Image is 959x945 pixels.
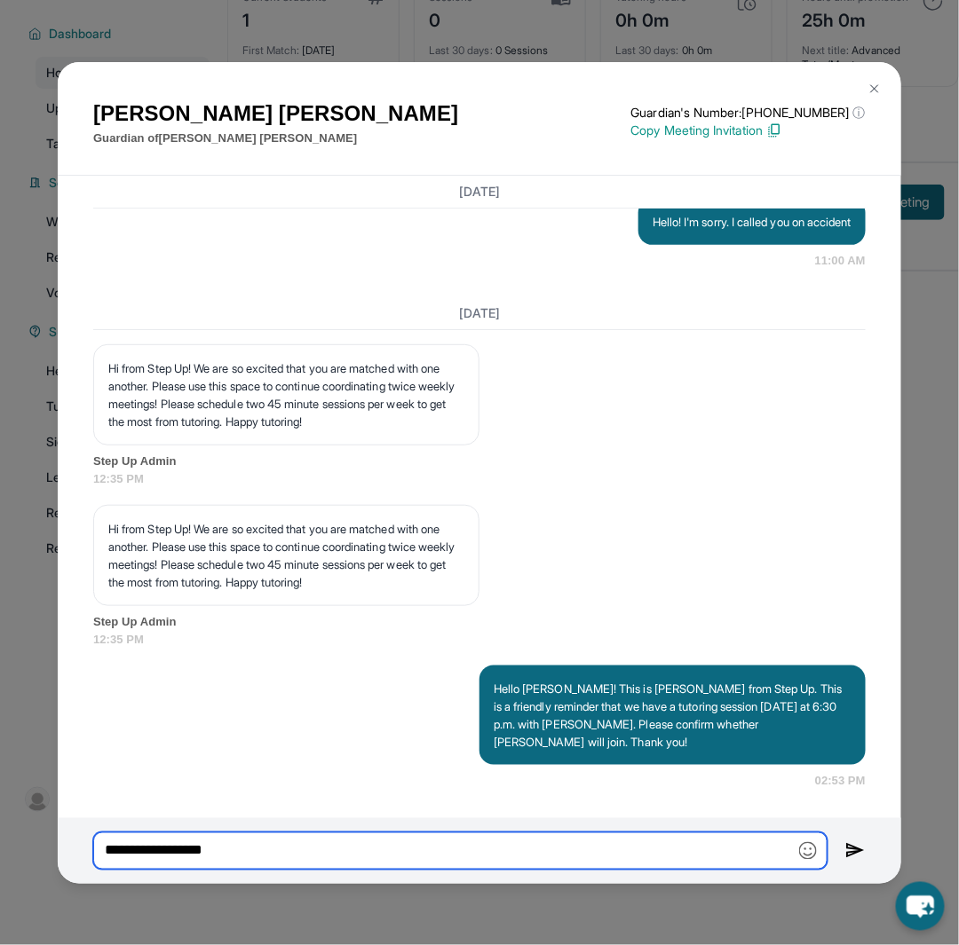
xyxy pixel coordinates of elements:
span: 11:00 AM [815,252,866,270]
img: Close Icon [868,82,882,96]
h3: [DATE] [93,304,866,322]
span: 12:35 PM [93,470,866,488]
p: Guardian of [PERSON_NAME] [PERSON_NAME] [93,130,458,147]
h1: [PERSON_NAME] [PERSON_NAME] [93,98,458,130]
p: Hello [PERSON_NAME]! This is [PERSON_NAME] from Step Up. This is a friendly reminder that we have... [494,680,852,751]
span: 02:53 PM [815,772,866,790]
p: Hi from Step Up! We are so excited that you are matched with one another. Please use this space t... [108,359,464,430]
p: Guardian's Number: [PHONE_NUMBER] [631,104,866,122]
button: chat-button [896,882,945,931]
p: Hello! I'm sorry. I called you on accident [653,213,852,231]
p: Copy Meeting Invitation [631,122,866,139]
span: Step Up Admin [93,453,866,470]
h3: [DATE] [93,183,866,201]
span: 12:35 PM [93,631,866,649]
span: Step Up Admin [93,613,866,631]
img: Emoji [799,842,817,860]
span: ⓘ [853,104,866,122]
img: Send icon [845,840,866,862]
p: Hi from Step Up! We are so excited that you are matched with one another. Please use this space t... [108,520,464,591]
img: Copy Icon [766,122,782,138]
